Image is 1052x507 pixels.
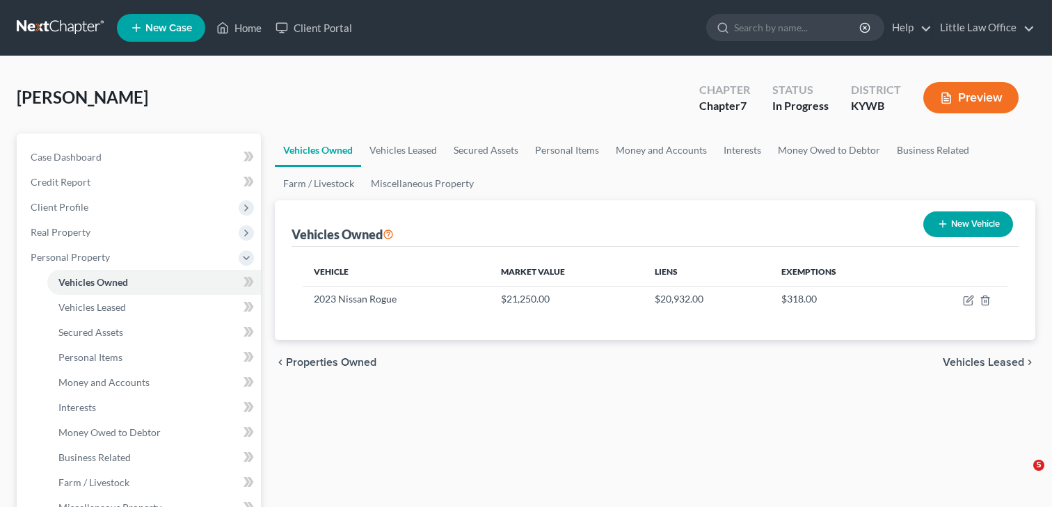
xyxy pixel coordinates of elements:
[923,211,1013,237] button: New Vehicle
[286,357,376,368] span: Properties Owned
[58,351,122,363] span: Personal Items
[275,357,286,368] i: chevron_left
[31,226,90,238] span: Real Property
[47,345,261,370] a: Personal Items
[47,295,261,320] a: Vehicles Leased
[58,301,126,313] span: Vehicles Leased
[47,420,261,445] a: Money Owed to Debtor
[772,98,829,114] div: In Progress
[145,23,192,33] span: New Case
[740,99,747,112] span: 7
[943,357,1024,368] span: Vehicles Leased
[47,270,261,295] a: Vehicles Owned
[734,15,861,40] input: Search by name...
[699,98,750,114] div: Chapter
[47,470,261,495] a: Farm / Livestock
[445,134,527,167] a: Secured Assets
[1024,357,1035,368] i: chevron_right
[644,286,770,312] td: $20,932.00
[58,376,150,388] span: Money and Accounts
[47,395,261,420] a: Interests
[292,226,394,243] div: Vehicles Owned
[888,134,978,167] a: Business Related
[490,286,644,312] td: $21,250.00
[58,426,161,438] span: Money Owed to Debtor
[943,357,1035,368] button: Vehicles Leased chevron_right
[47,445,261,470] a: Business Related
[851,98,901,114] div: KYWB
[275,357,376,368] button: chevron_left Properties Owned
[933,15,1035,40] a: Little Law Office
[303,258,490,286] th: Vehicle
[209,15,269,40] a: Home
[1005,460,1038,493] iframe: Intercom live chat
[19,170,261,195] a: Credit Report
[31,176,90,188] span: Credit Report
[362,167,482,200] a: Miscellaneous Property
[715,134,770,167] a: Interests
[31,201,88,213] span: Client Profile
[644,258,770,286] th: Liens
[58,276,128,288] span: Vehicles Owned
[58,451,131,463] span: Business Related
[527,134,607,167] a: Personal Items
[58,401,96,413] span: Interests
[923,82,1019,113] button: Preview
[47,370,261,395] a: Money and Accounts
[1033,460,1044,471] span: 5
[58,326,123,338] span: Secured Assets
[607,134,715,167] a: Money and Accounts
[303,286,490,312] td: 2023 Nissan Rogue
[58,476,129,488] span: Farm / Livestock
[17,87,148,107] span: [PERSON_NAME]
[770,258,908,286] th: Exemptions
[772,82,829,98] div: Status
[851,82,901,98] div: District
[770,286,908,312] td: $318.00
[275,134,361,167] a: Vehicles Owned
[275,167,362,200] a: Farm / Livestock
[31,251,110,263] span: Personal Property
[770,134,888,167] a: Money Owed to Debtor
[269,15,359,40] a: Client Portal
[31,151,102,163] span: Case Dashboard
[19,145,261,170] a: Case Dashboard
[47,320,261,345] a: Secured Assets
[699,82,750,98] div: Chapter
[885,15,932,40] a: Help
[361,134,445,167] a: Vehicles Leased
[490,258,644,286] th: Market Value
